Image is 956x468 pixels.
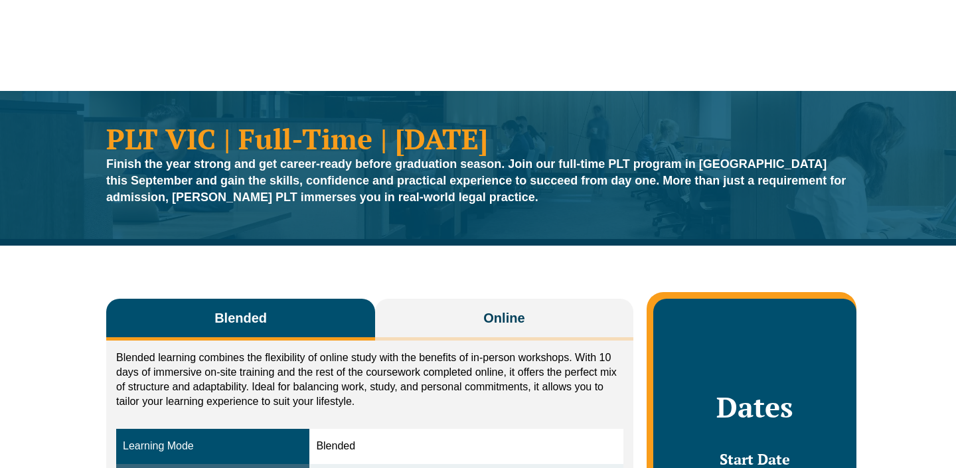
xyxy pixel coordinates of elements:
span: Online [483,309,524,327]
span: Blended [214,309,267,327]
div: Learning Mode [123,439,303,454]
h2: Dates [667,390,843,424]
h1: PLT VIC | Full-Time | [DATE] [106,124,850,153]
strong: Finish the year strong and get career-ready before graduation season. Join our full-time PLT prog... [106,157,846,204]
p: Blended learning combines the flexibility of online study with the benefits of in-person workshop... [116,351,623,409]
div: Blended [316,439,616,454]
